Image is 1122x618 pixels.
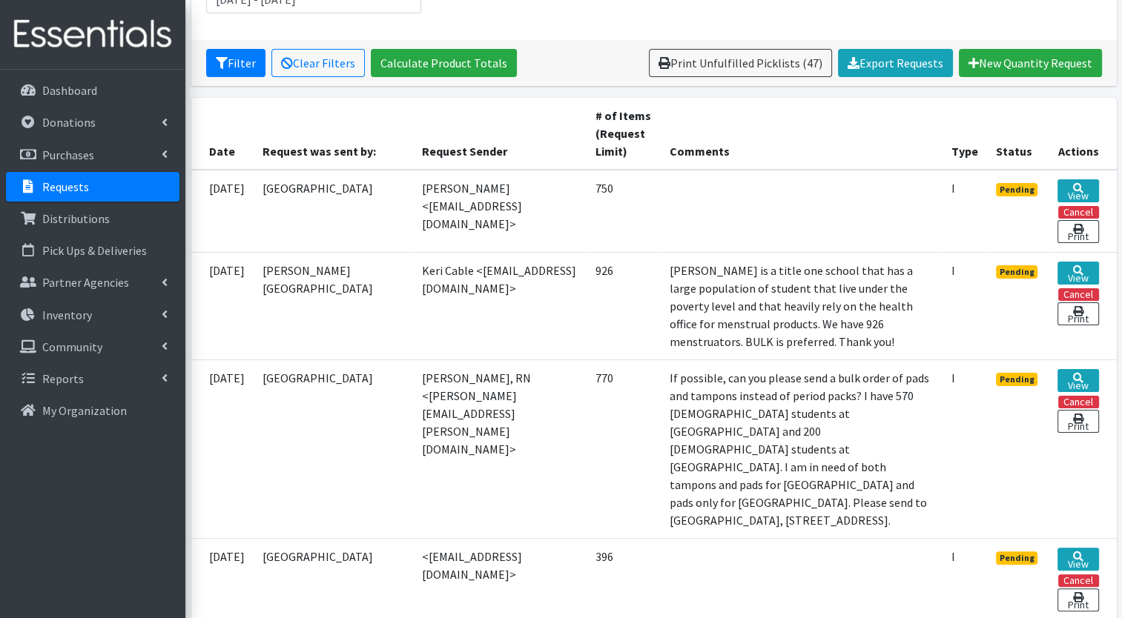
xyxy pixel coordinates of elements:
[587,98,661,170] th: # of Items (Request Limit)
[413,98,587,170] th: Request Sender
[987,98,1049,170] th: Status
[661,98,942,170] th: Comments
[959,49,1102,77] a: New Quantity Request
[1057,302,1098,325] a: Print
[1057,369,1098,392] a: View
[6,76,179,105] a: Dashboard
[1058,396,1099,408] button: Cancel
[191,170,254,253] td: [DATE]
[951,263,955,278] abbr: Individual
[1058,288,1099,301] button: Cancel
[6,364,179,393] a: Reports
[996,551,1038,565] span: Pending
[6,10,179,59] img: HumanEssentials
[1057,262,1098,285] a: View
[371,49,517,77] a: Calculate Product Totals
[254,170,413,253] td: [GEOGRAPHIC_DATA]
[587,359,661,538] td: 770
[951,549,955,564] abbr: Individual
[996,265,1038,279] span: Pending
[6,204,179,233] a: Distributions
[661,359,942,538] td: If possible, can you please send a bulk order of pads and tampons instead of period packs? I have...
[6,396,179,425] a: My Organization
[42,243,147,258] p: Pick Ups & Deliveries
[1058,574,1099,587] button: Cancel
[413,252,587,359] td: Keri Cable <[EMAIL_ADDRESS][DOMAIN_NAME]>
[6,332,179,362] a: Community
[587,170,661,253] td: 750
[1057,410,1098,433] a: Print
[649,49,832,77] a: Print Unfulfilled Picklists (47)
[1057,548,1098,571] a: View
[1057,220,1098,243] a: Print
[42,83,97,98] p: Dashboard
[254,252,413,359] td: [PERSON_NAME][GEOGRAPHIC_DATA]
[6,300,179,330] a: Inventory
[6,172,179,202] a: Requests
[6,140,179,170] a: Purchases
[42,211,110,226] p: Distributions
[838,49,953,77] a: Export Requests
[42,371,84,386] p: Reports
[42,115,96,130] p: Donations
[191,252,254,359] td: [DATE]
[6,107,179,137] a: Donations
[1057,588,1098,611] a: Print
[191,98,254,170] th: Date
[996,183,1038,196] span: Pending
[1049,98,1116,170] th: Actions
[191,359,254,538] td: [DATE]
[42,275,129,290] p: Partner Agencies
[271,49,365,77] a: Clear Filters
[6,268,179,297] a: Partner Agencies
[42,179,89,194] p: Requests
[42,308,92,322] p: Inventory
[42,339,102,354] p: Community
[1057,179,1098,202] a: View
[42,147,94,162] p: Purchases
[951,181,955,196] abbr: Individual
[587,252,661,359] td: 926
[413,359,587,538] td: [PERSON_NAME], RN <[PERSON_NAME][EMAIL_ADDRESS][PERSON_NAME][DOMAIN_NAME]>
[951,371,955,385] abbr: Individual
[42,403,127,418] p: My Organization
[413,170,587,253] td: [PERSON_NAME] <[EMAIL_ADDRESS][DOMAIN_NAME]>
[1058,206,1099,219] button: Cancel
[661,252,942,359] td: [PERSON_NAME] is a title one school that has a large population of student that live under the po...
[254,98,413,170] th: Request was sent by:
[254,359,413,538] td: [GEOGRAPHIC_DATA]
[206,49,265,77] button: Filter
[943,98,987,170] th: Type
[6,236,179,265] a: Pick Ups & Deliveries
[996,373,1038,386] span: Pending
